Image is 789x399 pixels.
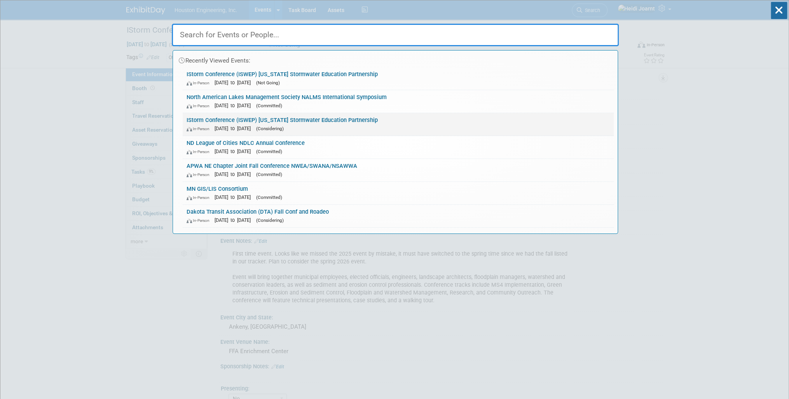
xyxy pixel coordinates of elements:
span: In-Person [187,218,213,223]
span: (Considering) [256,218,284,223]
span: [DATE] to [DATE] [215,194,255,200]
span: In-Person [187,195,213,200]
a: IStorm Conference (ISWEP) [US_STATE] Stormwater Education Partnership In-Person [DATE] to [DATE] ... [183,113,614,136]
span: (Committed) [256,172,282,177]
span: In-Person [187,149,213,154]
span: [DATE] to [DATE] [215,217,255,223]
a: MN GIS/LIS Consortium In-Person [DATE] to [DATE] (Committed) [183,182,614,204]
a: North American Lakes Management Society NALMS International Symposium In-Person [DATE] to [DATE] ... [183,90,614,113]
span: [DATE] to [DATE] [215,171,255,177]
a: Dakota Transit Association (DTA) Fall Conf and Roadeo In-Person [DATE] to [DATE] (Considering) [183,205,614,227]
span: (Committed) [256,149,282,154]
span: [DATE] to [DATE] [215,125,255,131]
a: APWA NE Chapter Joint Fall Conference NWEA/SWANA/NSAWWA In-Person [DATE] to [DATE] (Committed) [183,159,614,181]
span: In-Person [187,126,213,131]
span: (Not Going) [256,80,280,85]
a: IStorm Conference (ISWEP) [US_STATE] Stormwater Education Partnership In-Person [DATE] to [DATE] ... [183,67,614,90]
span: In-Person [187,172,213,177]
span: (Committed) [256,103,282,108]
span: In-Person [187,80,213,85]
span: [DATE] to [DATE] [215,148,255,154]
span: [DATE] to [DATE] [215,103,255,108]
input: Search for Events or People... [172,24,619,46]
span: (Considering) [256,126,284,131]
div: Recently Viewed Events: [177,51,614,67]
span: [DATE] to [DATE] [215,80,255,85]
span: (Committed) [256,195,282,200]
span: In-Person [187,103,213,108]
a: ND League of Cities NDLC Annual Conference In-Person [DATE] to [DATE] (Committed) [183,136,614,159]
